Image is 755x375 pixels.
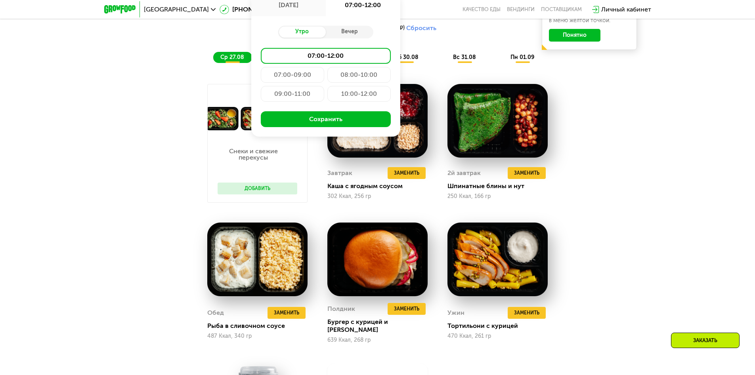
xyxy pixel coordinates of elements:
[671,333,740,348] div: Заказать
[207,307,224,319] div: Обед
[508,167,546,179] button: Заменить
[218,148,289,161] p: Снеки и свежие перекусы
[406,24,436,32] button: Сбросить
[327,182,434,190] div: Каша с ягодным соусом
[327,337,428,343] div: 639 Ккал, 268 гр
[514,169,539,177] span: Заменить
[447,182,554,190] div: Шпинатные блины и нут
[394,305,419,313] span: Заменить
[261,111,391,127] button: Сохранить
[207,333,308,339] div: 487 Ккал, 340 гр
[261,48,391,64] div: 07:00-12:00
[268,307,306,319] button: Заменить
[507,6,535,13] a: Вендинги
[326,27,373,38] div: Вечер
[220,5,289,14] a: [PHONE_NUMBER]
[514,309,539,317] span: Заменить
[327,167,352,179] div: Завтрак
[508,307,546,319] button: Заменить
[447,333,548,339] div: 470 Ккал, 261 гр
[601,5,651,14] div: Личный кабинет
[218,183,297,194] button: Добавить
[327,86,391,102] div: 10:00-12:00
[327,318,434,334] div: Бургер с курицей и [PERSON_NAME]
[274,309,299,317] span: Заменить
[144,6,209,13] span: [GEOGRAPHIC_DATA]
[394,54,419,61] span: сб 30.08
[388,167,426,179] button: Заменить
[394,169,419,177] span: Заменить
[447,193,548,200] div: 250 Ккал, 166 гр
[327,67,391,83] div: 08:00-10:00
[220,54,244,61] span: ср 27.08
[549,29,600,42] button: Понятно
[463,6,501,13] a: Качество еды
[388,303,426,315] button: Заменить
[541,6,582,13] div: поставщикам
[510,54,534,61] span: пн 01.09
[327,193,428,200] div: 302 Ккал, 256 гр
[278,27,326,38] div: Утро
[327,303,355,315] div: Полдник
[207,322,314,330] div: Рыба в сливочном соусе
[453,54,476,61] span: вс 31.08
[447,167,481,179] div: 2й завтрак
[261,67,324,83] div: 07:00-09:00
[261,86,324,102] div: 09:00-11:00
[447,307,464,319] div: Ужин
[447,322,554,330] div: Тортильони с курицей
